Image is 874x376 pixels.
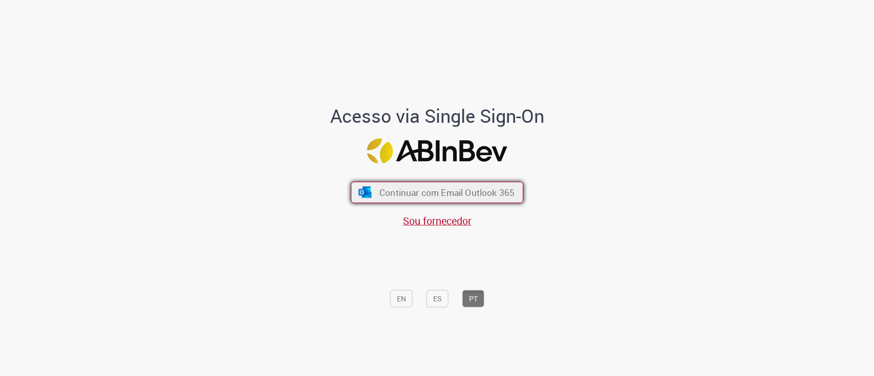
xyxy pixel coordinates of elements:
[357,187,372,198] img: ícone Azure/Microsoft 360
[379,186,515,198] span: Continuar com Email Outlook 365
[351,182,523,203] button: ícone Azure/Microsoft 360 Continuar com Email Outlook 365
[295,106,579,126] h1: Acesso via Single Sign-On
[462,290,484,307] button: PT
[367,139,507,164] img: Logo ABInBev
[390,290,413,307] button: EN
[427,290,449,307] button: ES
[403,214,472,228] a: Sou fornecedor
